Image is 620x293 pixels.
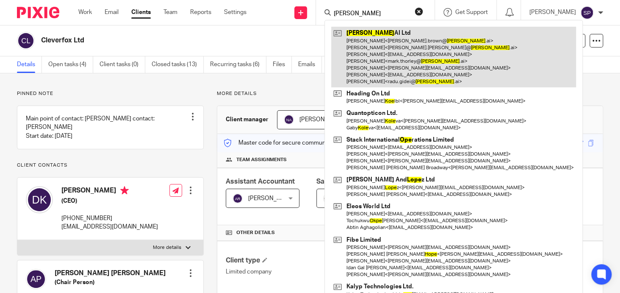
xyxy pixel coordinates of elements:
img: svg%3E [580,6,594,20]
button: Clear [415,7,423,16]
h4: [PERSON_NAME] [PERSON_NAME] [55,269,166,278]
p: More details [217,90,603,97]
p: [PERSON_NAME] [529,8,576,17]
span: Get Support [455,9,488,15]
span: Team assignments [236,156,287,163]
img: Matt%20Circle.png [323,193,333,204]
p: Limited company [226,268,410,276]
a: Reports [190,8,211,17]
a: Open tasks (4) [48,56,93,73]
p: Master code for secure communications and files [224,139,370,147]
a: Email [105,8,119,17]
a: Clients [131,8,151,17]
a: Recurring tasks (6) [210,56,266,73]
i: Primary [120,186,129,195]
h2: Cleverfox Ltd [41,36,399,45]
span: Sales Person [316,178,358,185]
h3: Client manager [226,115,268,124]
p: [EMAIL_ADDRESS][DOMAIN_NAME] [61,223,158,231]
img: svg%3E [26,269,46,289]
p: Pinned note [17,90,204,97]
p: More details [153,244,181,251]
a: Files [273,56,292,73]
h4: [PERSON_NAME] [61,186,158,197]
a: Emails [298,56,322,73]
img: svg%3E [26,186,53,213]
a: Team [163,8,177,17]
span: [PERSON_NAME] [299,117,346,123]
a: Client tasks (0) [100,56,145,73]
a: Settings [224,8,246,17]
p: [PHONE_NUMBER] [61,214,158,223]
h4: Client type [226,256,410,265]
a: Work [78,8,92,17]
h5: (CEO) [61,197,158,205]
span: Assistant Accountant [226,178,295,185]
span: [PERSON_NAME] [248,195,295,201]
h5: (Chair Person) [55,278,166,287]
img: svg%3E [233,193,243,204]
img: Pixie [17,7,59,18]
input: Search [333,10,409,18]
p: Client contacts [17,162,204,169]
a: Details [17,56,42,73]
img: svg%3E [284,114,294,125]
img: svg%3E [17,32,35,50]
span: Other details [236,229,275,236]
a: Closed tasks (13) [152,56,204,73]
